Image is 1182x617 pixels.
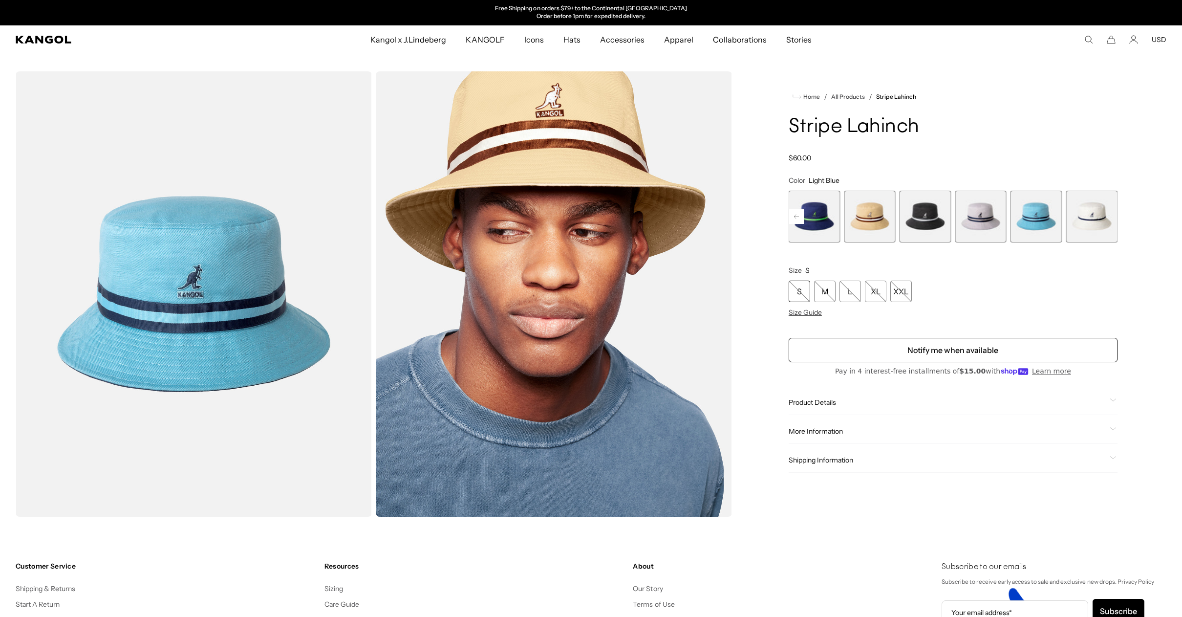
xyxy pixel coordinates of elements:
[324,584,343,593] a: Sizing
[1152,35,1166,44] button: USD
[466,25,504,54] span: KANGOLF
[900,191,951,242] label: Black
[703,25,776,54] a: Collaborations
[456,25,514,54] a: KANGOLF
[554,25,590,54] a: Hats
[789,176,805,185] span: Color
[633,562,934,571] h4: About
[1084,35,1093,44] summary: Search here
[1010,191,1062,242] label: Light Blue
[789,191,840,242] label: Navy
[805,266,810,275] span: S
[955,191,1007,242] div: 7 of 9
[515,25,554,54] a: Icons
[789,266,802,275] span: Size
[801,93,820,100] span: Home
[839,281,861,302] div: L
[16,36,246,44] a: Kangol
[789,116,1118,138] h1: Stripe Lahinch
[524,25,544,54] span: Icons
[955,191,1007,242] label: Grey
[664,25,693,54] span: Apparel
[495,13,687,21] p: Order before 1pm for expedited delivery.
[491,5,692,21] div: 2 of 2
[844,191,896,242] label: Oat
[713,25,766,54] span: Collaborations
[942,576,1166,587] p: Subscribe to receive early access to sale and exclusive new drops. Privacy Policy
[789,427,1106,436] span: More Information
[324,562,625,571] h4: Resources
[1066,191,1118,242] label: White
[16,71,372,517] img: color-light-blue
[789,308,822,317] span: Size Guide
[633,584,663,593] a: Our Story
[814,281,836,302] div: M
[793,92,820,101] a: Home
[789,456,1106,464] span: Shipping Information
[16,71,732,517] product-gallery: Gallery Viewer
[789,281,810,302] div: S
[563,25,580,54] span: Hats
[361,25,456,54] a: Kangol x J.Lindeberg
[776,25,821,54] a: Stories
[786,25,812,54] span: Stories
[809,176,839,185] span: Light Blue
[16,600,60,609] a: Start A Return
[1107,35,1116,44] button: Cart
[890,281,912,302] div: XXL
[633,600,674,609] a: Terms of Use
[1066,191,1118,242] div: 9 of 9
[865,91,872,103] li: /
[789,191,840,242] div: 4 of 9
[820,91,827,103] li: /
[376,71,732,517] img: oat
[495,4,687,12] a: Free Shipping on orders $79+ to the Continental [GEOGRAPHIC_DATA]
[16,562,317,571] h4: Customer Service
[900,191,951,242] div: 6 of 9
[590,25,654,54] a: Accessories
[789,398,1106,407] span: Product Details
[844,191,896,242] div: 5 of 9
[876,93,916,100] a: Stripe Lahinch
[865,281,886,302] div: XL
[370,25,447,54] span: Kangol x J.Lindeberg
[789,91,1118,103] nav: breadcrumbs
[16,584,76,593] a: Shipping & Returns
[491,5,692,21] div: Announcement
[789,338,1118,362] button: Notify me when available
[789,154,811,162] span: $60.00
[491,5,692,21] slideshow-component: Announcement bar
[1129,35,1138,44] a: Account
[324,600,359,609] a: Care Guide
[831,93,865,100] a: All Products
[654,25,703,54] a: Apparel
[600,25,645,54] span: Accessories
[942,562,1166,573] h4: Subscribe to our emails
[1010,191,1062,242] div: 8 of 9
